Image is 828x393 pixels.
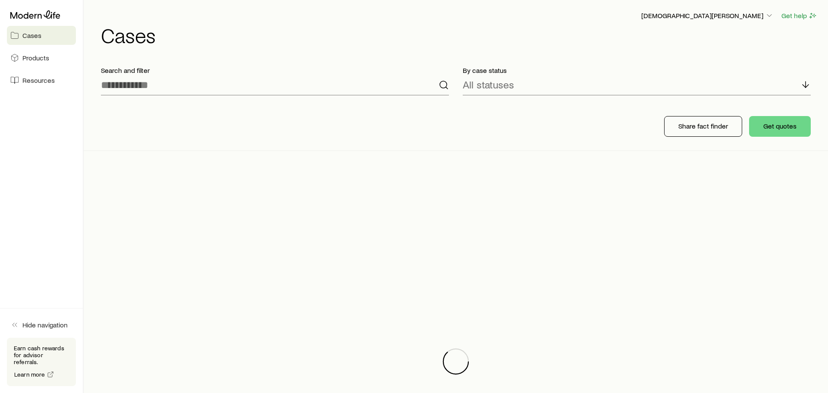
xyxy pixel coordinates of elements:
[7,338,76,386] div: Earn cash rewards for advisor referrals.Learn more
[641,11,774,20] p: [DEMOGRAPHIC_DATA][PERSON_NAME]
[101,66,449,75] p: Search and filter
[641,11,774,21] button: [DEMOGRAPHIC_DATA][PERSON_NAME]
[14,345,69,365] p: Earn cash rewards for advisor referrals.
[781,11,818,21] button: Get help
[463,66,811,75] p: By case status
[22,76,55,85] span: Resources
[749,116,811,137] button: Get quotes
[101,25,818,45] h1: Cases
[678,122,728,130] p: Share fact finder
[7,71,76,90] a: Resources
[463,79,514,91] p: All statuses
[7,26,76,45] a: Cases
[22,321,68,329] span: Hide navigation
[14,371,45,377] span: Learn more
[22,53,49,62] span: Products
[22,31,41,40] span: Cases
[7,48,76,67] a: Products
[7,315,76,334] button: Hide navigation
[664,116,742,137] button: Share fact finder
